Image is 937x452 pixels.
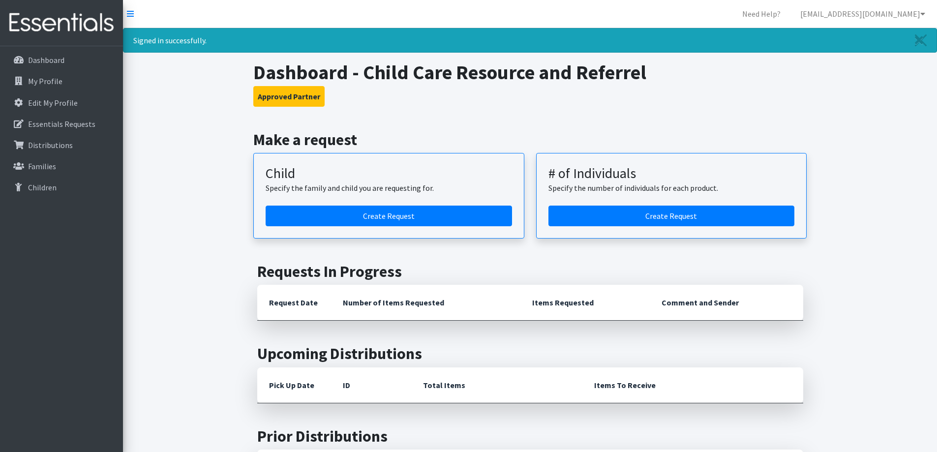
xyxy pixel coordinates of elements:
h2: Upcoming Distributions [257,344,803,363]
p: Edit My Profile [28,98,78,108]
a: Create a request by number of individuals [548,206,795,226]
h2: Requests In Progress [257,262,803,281]
a: Children [4,178,119,197]
p: My Profile [28,76,62,86]
img: HumanEssentials [4,6,119,39]
h2: Make a request [253,130,807,149]
a: [EMAIL_ADDRESS][DOMAIN_NAME] [792,4,933,24]
h3: # of Individuals [548,165,795,182]
th: Comment and Sender [650,285,803,321]
th: Pick Up Date [257,367,331,403]
p: Distributions [28,140,73,150]
a: Close [905,29,937,52]
a: My Profile [4,71,119,91]
p: Essentials Requests [28,119,95,129]
a: Dashboard [4,50,119,70]
p: Children [28,182,57,192]
h1: Dashboard - Child Care Resource and Referrel [253,60,807,84]
a: Distributions [4,135,119,155]
th: Items Requested [520,285,650,321]
a: Essentials Requests [4,114,119,134]
p: Families [28,161,56,171]
a: Create a request for a child or family [266,206,512,226]
p: Dashboard [28,55,64,65]
th: ID [331,367,411,403]
th: Number of Items Requested [331,285,521,321]
p: Specify the number of individuals for each product. [548,182,795,194]
a: Families [4,156,119,176]
th: Total Items [411,367,582,403]
button: Approved Partner [253,86,325,107]
p: Specify the family and child you are requesting for. [266,182,512,194]
h3: Child [266,165,512,182]
div: Signed in successfully. [123,28,937,53]
h2: Prior Distributions [257,427,803,446]
a: Edit My Profile [4,93,119,113]
th: Items To Receive [582,367,803,403]
th: Request Date [257,285,331,321]
a: Need Help? [734,4,788,24]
